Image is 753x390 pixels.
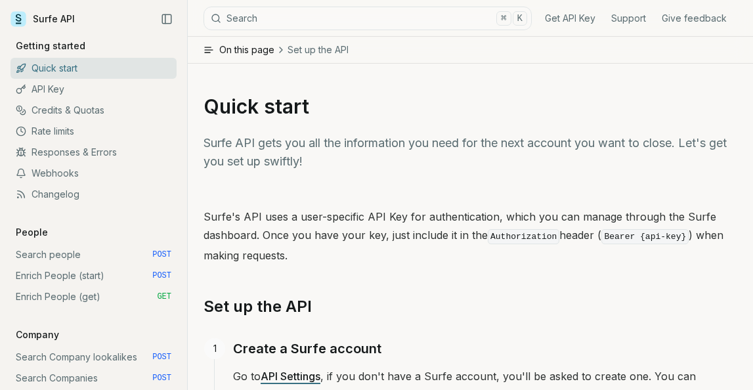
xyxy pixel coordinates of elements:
[545,12,595,25] a: Get API Key
[204,95,737,118] h1: Quick start
[601,229,689,244] code: Bearer {api-key}
[152,373,171,383] span: POST
[152,352,171,362] span: POST
[261,370,320,383] a: API Settings
[204,134,737,171] p: Surfe API gets you all the information you need for the next account you want to close. Let's get...
[11,58,177,79] a: Quick start
[11,79,177,100] a: API Key
[11,121,177,142] a: Rate limits
[157,9,177,29] button: Collapse Sidebar
[288,43,349,56] span: Set up the API
[157,292,171,302] span: GET
[11,244,177,265] a: Search people POST
[204,296,312,317] a: Set up the API
[11,347,177,368] a: Search Company lookalikes POST
[11,368,177,389] a: Search Companies POST
[11,39,91,53] p: Getting started
[204,7,532,30] button: Search⌘K
[11,100,177,121] a: Credits & Quotas
[513,11,527,26] kbd: K
[11,265,177,286] a: Enrich People (start) POST
[11,9,75,29] a: Surfe API
[11,142,177,163] a: Responses & Errors
[11,163,177,184] a: Webhooks
[11,286,177,307] a: Enrich People (get) GET
[662,12,727,25] a: Give feedback
[488,229,559,244] code: Authorization
[204,207,737,265] p: Surfe's API uses a user-specific API Key for authentication, which you can manage through the Sur...
[11,226,53,239] p: People
[152,271,171,281] span: POST
[11,184,177,205] a: Changelog
[233,338,381,359] a: Create a Surfe account
[11,328,64,341] p: Company
[152,249,171,260] span: POST
[496,11,511,26] kbd: ⌘
[188,37,753,63] button: On this pageSet up the API
[611,12,646,25] a: Support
